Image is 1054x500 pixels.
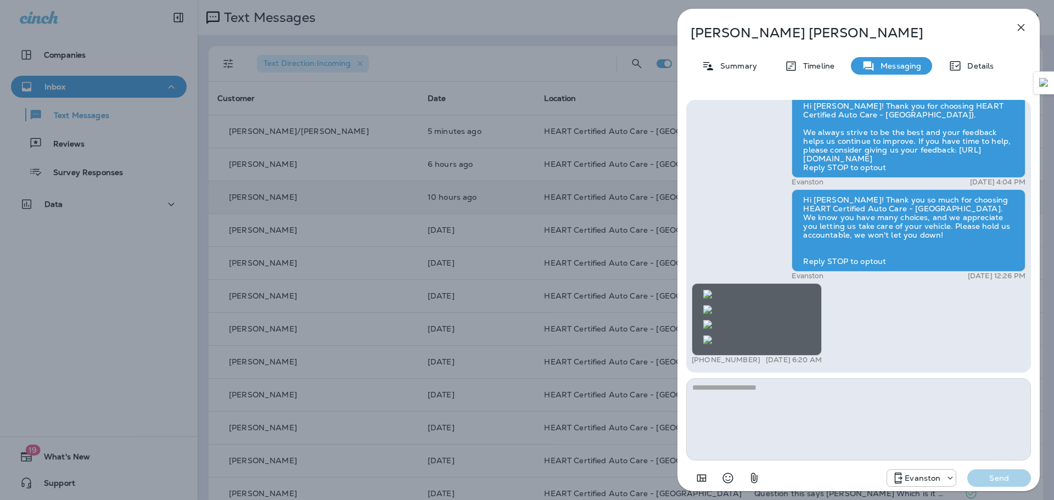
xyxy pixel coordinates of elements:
[691,467,713,489] button: Add in a premade template
[715,61,757,70] p: Summary
[1039,78,1049,88] img: Detect Auto
[792,95,1025,178] div: Hi [PERSON_NAME]! Thank you for choosing HEART Certified Auto Care - [GEOGRAPHIC_DATA]}. We alway...
[792,272,823,280] p: Evanston
[905,474,940,482] p: Evanston
[703,290,712,299] img: twilio-download
[875,61,921,70] p: Messaging
[792,189,1025,272] div: Hi [PERSON_NAME]! Thank you so much for choosing HEART Certified Auto Care - [GEOGRAPHIC_DATA]. W...
[691,25,990,41] p: [PERSON_NAME] [PERSON_NAME]
[798,61,834,70] p: Timeline
[703,335,712,344] img: twilio-download
[766,356,822,364] p: [DATE] 6:20 AM
[792,178,823,187] p: Evanston
[968,272,1025,280] p: [DATE] 12:26 PM
[970,178,1025,187] p: [DATE] 4:04 PM
[887,471,956,485] div: +1 (847) 892-1225
[692,356,760,364] p: [PHONE_NUMBER]
[703,305,712,314] img: twilio-download
[703,320,712,329] img: twilio-download
[717,467,739,489] button: Select an emoji
[962,61,994,70] p: Details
